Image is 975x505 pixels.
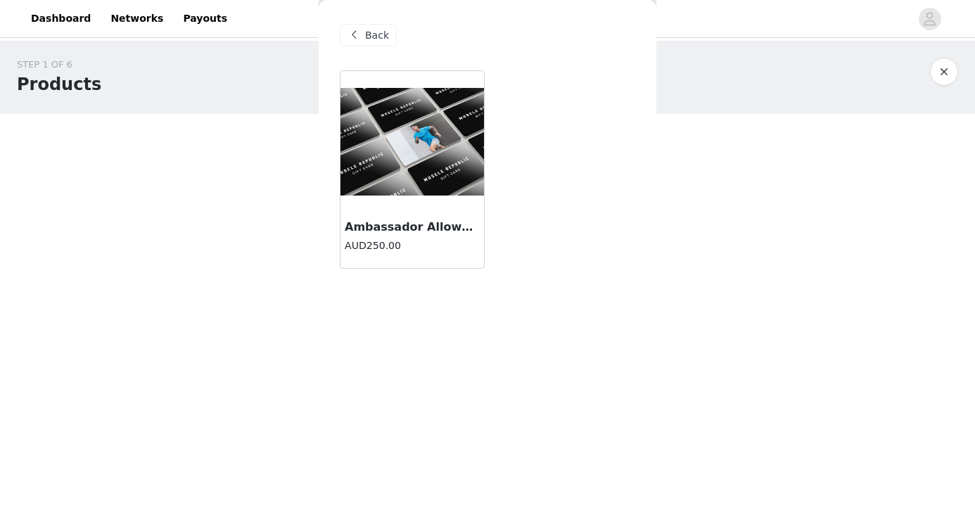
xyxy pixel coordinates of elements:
img: Ambassador Allowance [340,88,484,196]
a: Networks [102,3,172,34]
a: Dashboard [23,3,99,34]
span: Back [365,28,389,43]
h4: AUD250.00 [345,238,480,253]
h3: Ambassador Allowance [345,219,480,236]
a: Payouts [174,3,236,34]
div: STEP 1 OF 6 [17,58,101,72]
h1: Products [17,72,101,97]
div: avatar [923,8,936,30]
